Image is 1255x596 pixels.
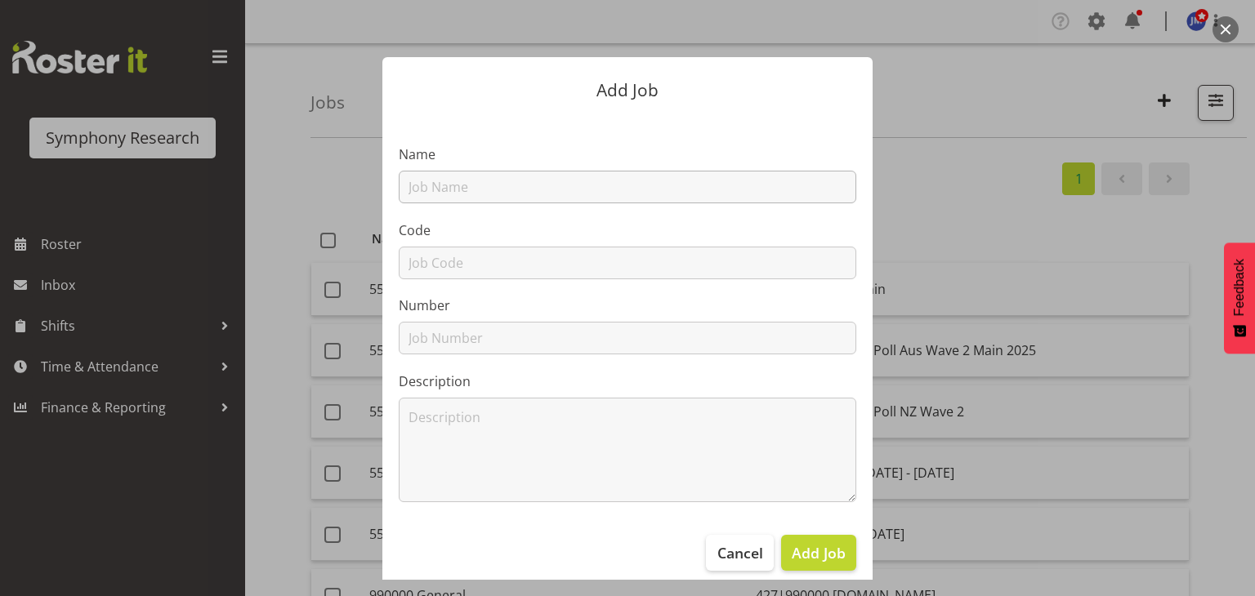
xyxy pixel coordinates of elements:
[399,371,856,391] label: Description
[399,322,856,354] input: Job Number
[399,171,856,203] input: Job Name
[781,535,856,571] button: Add Job
[399,145,856,164] label: Name
[399,296,856,315] label: Number
[399,220,856,240] label: Code
[706,535,773,571] button: Cancel
[717,542,763,563] span: Cancel
[399,247,856,279] input: Job Code
[792,542,846,563] span: Add Job
[1224,242,1255,354] button: Feedback - Show survey
[1232,259,1247,316] span: Feedback
[399,82,856,99] p: Add Job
